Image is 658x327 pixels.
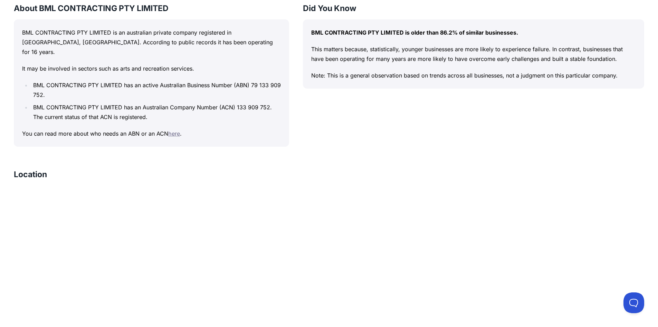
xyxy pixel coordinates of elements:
[623,292,644,313] iframe: Toggle Customer Support
[168,130,180,137] a: here
[14,3,289,14] h3: About BML CONTRACTING PTY LIMITED
[303,3,644,14] h3: Did You Know
[14,169,47,180] h3: Location
[31,102,281,122] li: BML CONTRACTING PTY LIMITED has an Australian Company Number (ACN) 133 909 752. The current statu...
[22,64,281,73] p: It may be involved in sectors such as arts and recreation services.
[31,80,281,100] li: BML CONTRACTING PTY LIMITED has an active Australian Business Number (ABN) 79 133 909 752.
[22,129,281,138] p: You can read more about who needs an ABN or an ACN .
[311,44,636,64] p: This matters because, statistically, younger businesses are more likely to experience failure. In...
[311,71,636,80] p: Note: This is a general observation based on trends across all businesses, not a judgment on this...
[311,28,636,37] p: BML CONTRACTING PTY LIMITED is older than 86.2% of similar businesses.
[22,28,281,57] p: BML CONTRACTING PTY LIMITED is an australian private company registered in [GEOGRAPHIC_DATA], [GE...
